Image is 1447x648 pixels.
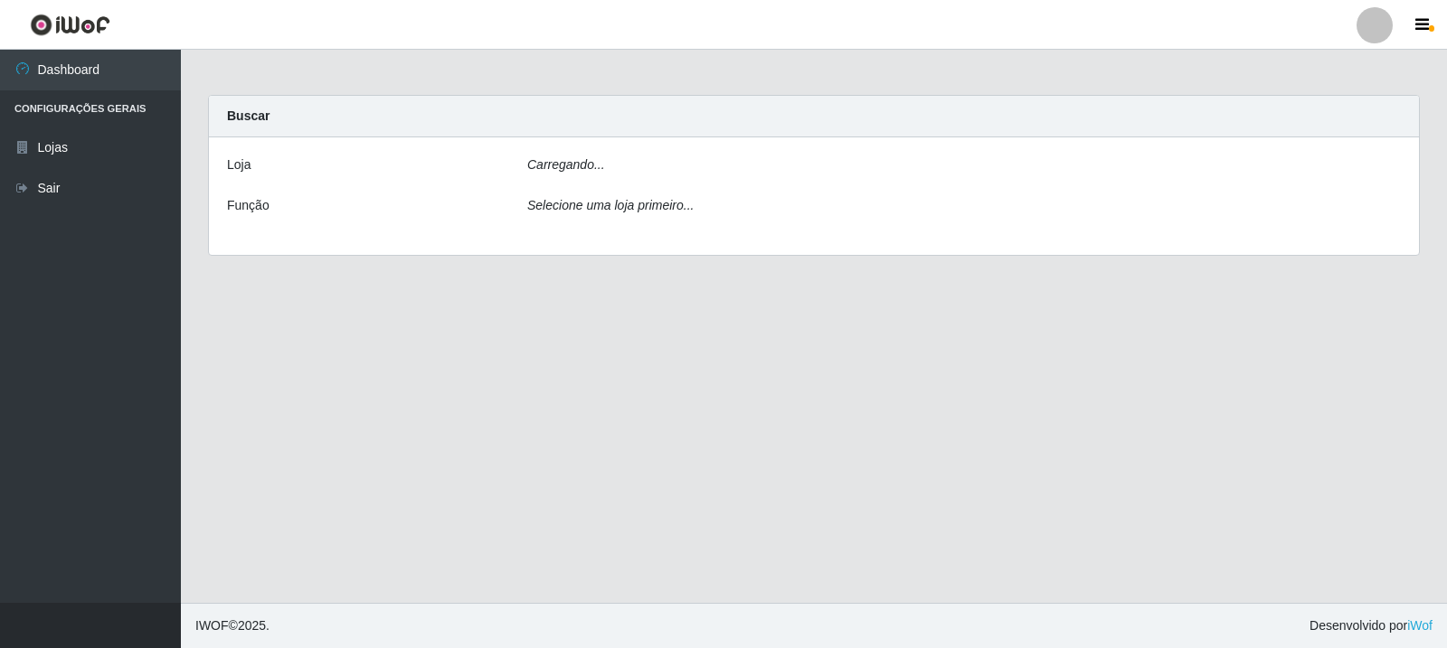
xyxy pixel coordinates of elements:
[227,108,270,123] strong: Buscar
[527,198,694,212] i: Selecione uma loja primeiro...
[227,155,251,174] label: Loja
[527,157,605,172] i: Carregando...
[195,616,270,635] span: © 2025 .
[1407,618,1433,633] a: iWof
[30,14,110,36] img: CoreUI Logo
[1310,616,1433,635] span: Desenvolvido por
[195,618,229,633] span: IWOF
[227,196,270,215] label: Função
